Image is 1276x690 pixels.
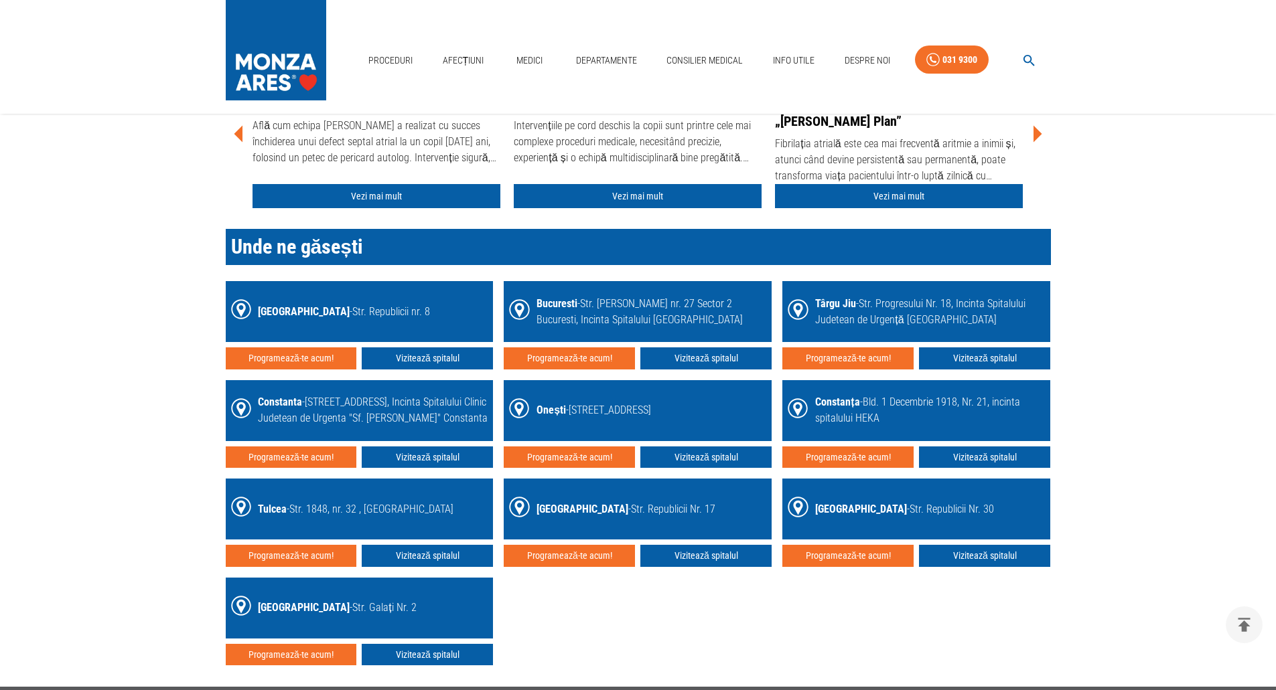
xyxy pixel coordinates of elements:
a: Vizitează spitalul [362,545,493,567]
button: Programează-te acum! [782,347,914,369]
a: Vezi mai mult [253,184,500,209]
div: 031 9300 [942,52,977,68]
a: 031 9300 [915,46,989,74]
a: Vizitează spitalul [919,545,1050,567]
a: Despre Noi [839,47,896,74]
div: - [STREET_ADDRESS], Incinta Spitalului Clinic Judetean de Urgenta "Sf. [PERSON_NAME]" Constanta [258,394,488,426]
a: Vizitează spitalul [640,545,772,567]
a: Vizitează spitalul [362,347,493,369]
div: Fibrilația atrială este cea mai frecventă aritmie a inimii și, atunci când devine persistentă sau... [775,136,1023,184]
button: Programează-te acum! [226,446,357,468]
div: Află cum echipa [PERSON_NAME] a realizat cu succes închiderea unui defect septal atrial la un cop... [253,118,500,166]
a: Vizitează spitalul [919,446,1050,468]
a: Vizitează spitalul [640,446,772,468]
span: Bucuresti [537,297,577,310]
span: Constanța [815,396,859,408]
a: Vizitează spitalul [919,347,1050,369]
div: - Str. Republicii Nr. 30 [815,501,994,517]
button: Programează-te acum! [782,545,914,567]
a: Vezi mai mult [514,184,762,209]
a: Vezi mai mult [775,184,1023,209]
a: Medici [508,47,551,74]
button: Programează-te acum! [782,446,914,468]
div: - Str. [PERSON_NAME] nr. 27 Sector 2 Bucuresti, Incinta Spitalului [GEOGRAPHIC_DATA] [537,296,766,328]
a: Consilier Medical [661,47,748,74]
div: - Str. 1848, nr. 32 , [GEOGRAPHIC_DATA] [258,501,453,517]
span: [GEOGRAPHIC_DATA] [537,503,628,515]
button: Programează-te acum! [504,446,635,468]
div: - Str. Progresului Nr. 18, Incinta Spitalului Judetean de Urgență [GEOGRAPHIC_DATA] [815,296,1045,328]
button: Programează-te acum! [226,545,357,567]
span: Târgu Jiu [815,297,856,310]
button: Programează-te acum! [226,644,357,666]
a: Info Utile [768,47,820,74]
span: [GEOGRAPHIC_DATA] [258,601,350,614]
div: - Str. Galați Nr. 2 [258,600,416,616]
a: Vizitează spitalul [362,644,493,666]
div: - [STREET_ADDRESS] [537,402,651,418]
span: Tulcea [258,503,287,515]
div: - Str. Republicii nr. 8 [258,304,430,320]
span: Onești [537,404,566,416]
button: Programează-te acum! [504,347,635,369]
span: [GEOGRAPHIC_DATA] [815,503,907,515]
a: Afecțiuni [437,47,490,74]
a: Vizitează spitalul [362,446,493,468]
div: Intervențiile pe cord deschis la copii sunt printre cele mai complexe proceduri medicale, necesit... [514,118,762,166]
a: Departamente [571,47,642,74]
span: Unde ne găsești [231,235,363,258]
div: - Bld. 1 Decembrie 1918, Nr. 21, incinta spitalului HEKA [815,394,1045,426]
div: - Str. Republicii Nr. 17 [537,501,715,517]
button: Programează-te acum! [504,545,635,567]
span: Constanta [258,396,302,408]
a: Proceduri [363,47,418,74]
a: Vizitează spitalul [640,347,772,369]
button: delete [1226,606,1263,643]
button: Programează-te acum! [226,347,357,369]
span: [GEOGRAPHIC_DATA] [258,305,350,318]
